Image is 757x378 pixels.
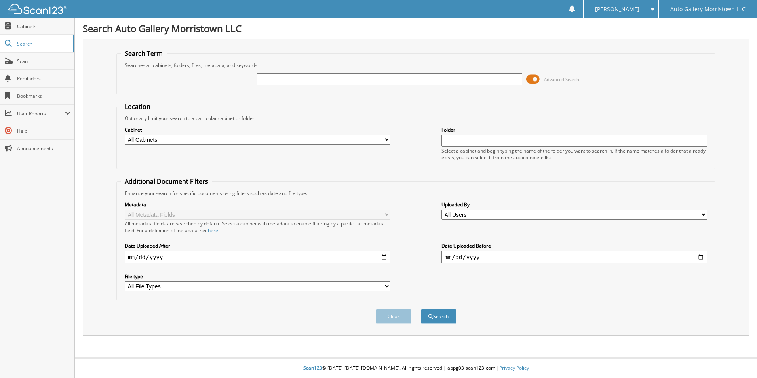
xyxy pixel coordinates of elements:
[17,93,70,99] span: Bookmarks
[125,242,390,249] label: Date Uploaded After
[17,110,65,117] span: User Reports
[17,128,70,134] span: Help
[441,147,707,161] div: Select a cabinet and begin typing the name of the folder you want to search in. If the name match...
[441,242,707,249] label: Date Uploaded Before
[17,23,70,30] span: Cabinets
[303,365,322,371] span: Scan123
[75,359,757,378] div: © [DATE]-[DATE] [DOMAIN_NAME]. All rights reserved | appg03-scan123-com |
[125,201,390,208] label: Metadata
[17,58,70,65] span: Scan
[121,190,711,197] div: Enhance your search for specific documents using filters such as date and file type.
[499,365,529,371] a: Privacy Policy
[8,4,67,14] img: scan123-logo-white.svg
[125,220,390,234] div: All metadata fields are searched by default. Select a cabinet with metadata to enable filtering b...
[441,126,707,133] label: Folder
[121,62,711,69] div: Searches all cabinets, folders, files, metadata, and keywords
[441,251,707,263] input: end
[125,126,390,133] label: Cabinet
[421,309,456,324] button: Search
[121,49,167,58] legend: Search Term
[670,7,746,11] span: Auto Gallery Morristown LLC
[125,251,390,263] input: start
[83,22,749,35] h1: Search Auto Gallery Morristown LLC
[376,309,411,324] button: Clear
[17,145,70,152] span: Announcements
[441,201,707,208] label: Uploaded By
[17,40,69,47] span: Search
[121,102,154,111] legend: Location
[121,115,711,122] div: Optionally limit your search to a particular cabinet or folder
[208,227,218,234] a: here
[544,76,579,82] span: Advanced Search
[717,340,757,378] iframe: Chat Widget
[125,273,390,280] label: File type
[17,75,70,82] span: Reminders
[121,177,212,186] legend: Additional Document Filters
[595,7,639,11] span: [PERSON_NAME]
